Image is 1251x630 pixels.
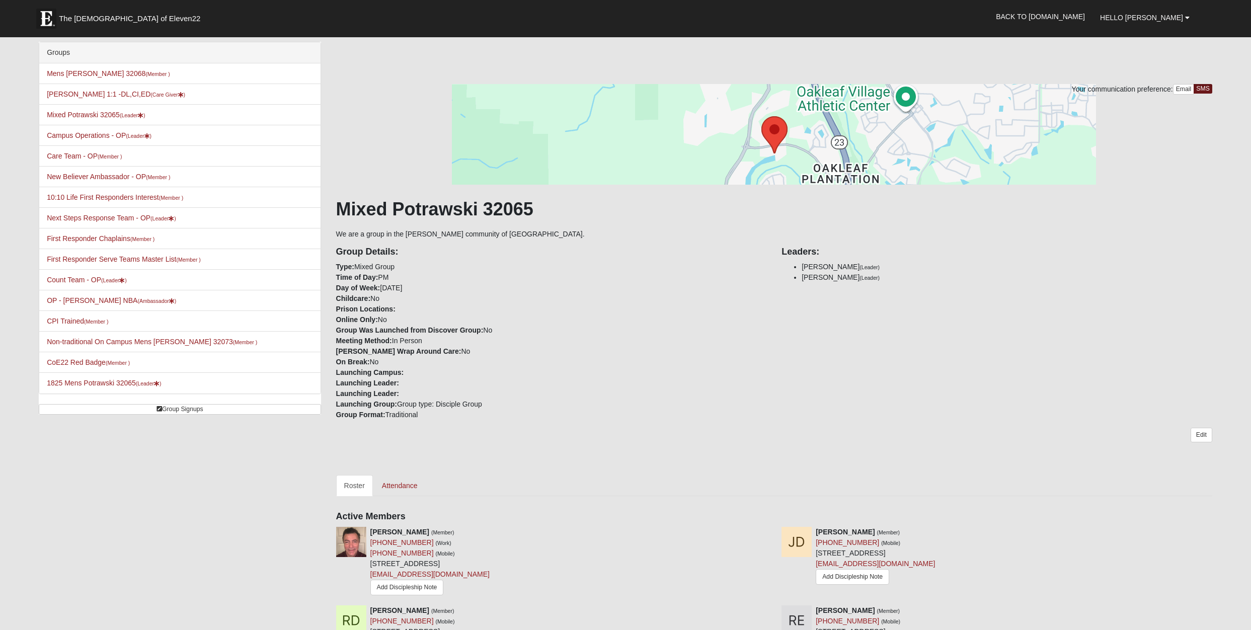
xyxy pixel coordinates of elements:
a: CPI Trained(Member ) [47,317,108,325]
img: Eleven22 logo [36,9,56,29]
small: (Member) [431,529,454,535]
strong: [PERSON_NAME] [816,606,875,614]
a: Add Discipleship Note [816,569,889,585]
strong: Day of Week: [336,284,380,292]
small: (Member) [877,529,900,535]
small: (Member ) [176,257,200,263]
small: (Leader ) [101,277,127,283]
strong: Launching Campus: [336,368,404,376]
a: Roster [336,475,373,496]
a: 10:10 Life First Responders Interest(Member ) [47,193,183,201]
small: (Member ) [233,339,257,345]
a: Group Signups [39,404,321,415]
h1: Mixed Potrawski 32065 [336,198,1212,220]
h4: Leaders: [781,247,1212,258]
a: The [DEMOGRAPHIC_DATA] of Eleven22 [31,4,232,29]
a: [PERSON_NAME] 1:1 -DL,CI,ED(Care Giver) [47,90,185,98]
a: Edit [1191,428,1212,442]
a: Email [1173,84,1195,95]
small: (Member) [877,608,900,614]
strong: Time of Day: [336,273,378,281]
strong: [PERSON_NAME] [816,528,875,536]
span: Your communication preference: [1072,85,1173,93]
a: Campus Operations - OP(Leader) [47,131,151,139]
span: Hello [PERSON_NAME] [1100,14,1183,22]
strong: Prison Locations: [336,305,396,313]
strong: Childcare: [336,294,370,302]
a: Mens [PERSON_NAME] 32068(Member ) [47,69,170,77]
a: Count Team - OP(Leader) [47,276,127,284]
small: (Member ) [106,360,130,366]
div: Groups [39,42,320,63]
h4: Active Members [336,511,1212,522]
a: [PHONE_NUMBER] [370,538,434,546]
small: (Mobile) [436,550,455,557]
h4: Group Details: [336,247,767,258]
a: Add Discipleship Note [370,580,444,595]
strong: [PERSON_NAME] Wrap Around Care: [336,347,461,355]
small: (Care Giver ) [150,92,185,98]
small: (Leader ) [150,215,176,221]
a: Mixed Potrawski 32065(Leader) [47,111,145,119]
strong: [PERSON_NAME] [370,606,429,614]
strong: Type: [336,263,354,271]
div: Mixed Group PM [DATE] No No No In Person No No Group type: Disciple Group Traditional [329,240,774,420]
li: [PERSON_NAME] [802,262,1212,272]
small: (Leader ) [136,380,162,386]
small: (Ambassador ) [137,298,176,304]
strong: Group Was Launched from Discover Group: [336,326,484,334]
a: OP - [PERSON_NAME] NBA(Ambassador) [47,296,176,304]
small: (Member ) [84,319,108,325]
a: First Responder Chaplains(Member ) [47,234,154,243]
a: Non-traditional On Campus Mens [PERSON_NAME] 32073(Member ) [47,338,257,346]
strong: Launching Leader: [336,379,399,387]
small: (Member ) [159,195,183,201]
strong: Launching Group: [336,400,397,408]
div: [STREET_ADDRESS] [816,527,935,587]
strong: Online Only: [336,316,378,324]
a: [EMAIL_ADDRESS][DOMAIN_NAME] [816,560,935,568]
a: Attendance [374,475,426,496]
small: (Leader) [859,264,880,270]
small: (Leader) [859,275,880,281]
small: (Mobile) [881,540,900,546]
a: Hello [PERSON_NAME] [1092,5,1197,30]
a: CoE22 Red Badge(Member ) [47,358,130,366]
small: (Leader ) [126,133,151,139]
a: Next Steps Response Team - OP(Leader) [47,214,176,222]
a: First Responder Serve Teams Master List(Member ) [47,255,201,263]
a: 1825 Mens Potrawski 32065(Leader) [47,379,161,387]
small: (Member ) [146,174,170,180]
small: (Member ) [98,153,122,160]
div: [STREET_ADDRESS] [370,527,490,598]
a: Care Team - OP(Member ) [47,152,122,160]
strong: Group Format: [336,411,385,419]
a: SMS [1194,84,1212,94]
small: (Leader ) [120,112,145,118]
a: [EMAIL_ADDRESS][DOMAIN_NAME] [370,570,490,578]
strong: [PERSON_NAME] [370,528,429,536]
small: (Work) [436,540,451,546]
small: (Member ) [145,71,170,77]
strong: Launching Leader: [336,389,399,398]
a: Back to [DOMAIN_NAME] [988,4,1092,29]
li: [PERSON_NAME] [802,272,1212,283]
strong: On Break: [336,358,370,366]
a: [PHONE_NUMBER] [816,538,879,546]
a: [PHONE_NUMBER] [370,549,434,557]
a: New Believer Ambassador - OP(Member ) [47,173,170,181]
strong: Meeting Method: [336,337,392,345]
span: The [DEMOGRAPHIC_DATA] of Eleven22 [59,14,200,24]
small: (Member) [431,608,454,614]
small: (Member ) [130,236,154,242]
